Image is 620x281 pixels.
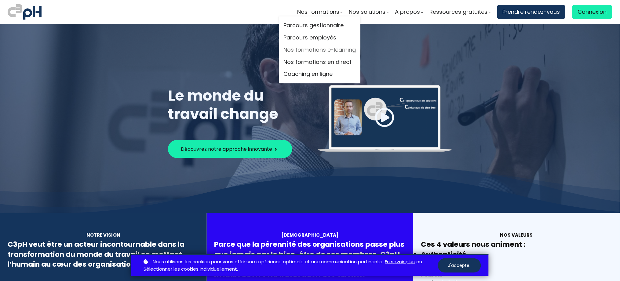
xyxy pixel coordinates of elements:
[297,7,340,17] span: Nos formations
[8,3,42,21] img: logo C3PH
[421,239,612,249] div: Ces 4 valeurs nous animent :
[284,70,356,79] a: Coaching en ligne
[284,45,356,54] a: Nos formations e-learning
[153,258,384,266] span: Nous utilisons les cookies pour vous offrir une expérience optimale et une communication pertinente.
[168,140,292,158] button: Découvrez notre approche innovante
[8,239,199,269] div: C3pH veut être un acteur incontournable dans la transformation du monde du travail en mettant l’h...
[168,85,278,124] span: Le monde du travail change
[284,21,356,30] a: Parcours gestionnaire
[503,7,560,17] span: Prendre rendez-vous
[578,7,607,17] span: Connexion
[181,145,272,153] span: Découvrez notre approche innovante
[144,265,238,273] a: Sélectionner les cookies individuellement.
[497,5,566,19] a: Prendre rendez-vous
[284,33,356,43] a: Parcours employés
[395,7,420,17] span: A propos
[349,7,386,17] span: Nos solutions
[8,231,199,238] div: Notre vision
[142,258,438,273] p: ou .
[385,258,415,266] a: En savoir plus
[214,239,406,279] div: Parce que la pérennité des organisations passe plus que jamais par le bien-être de ses membres, C...
[430,7,488,17] span: Ressources gratuites
[284,57,356,67] a: Nos formations en direct
[438,258,481,273] button: J'accepte.
[421,250,612,259] li: Authenticité
[214,231,406,238] div: [DEMOGRAPHIC_DATA]
[421,231,612,238] div: Nos valeurs
[572,5,612,19] a: Connexion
